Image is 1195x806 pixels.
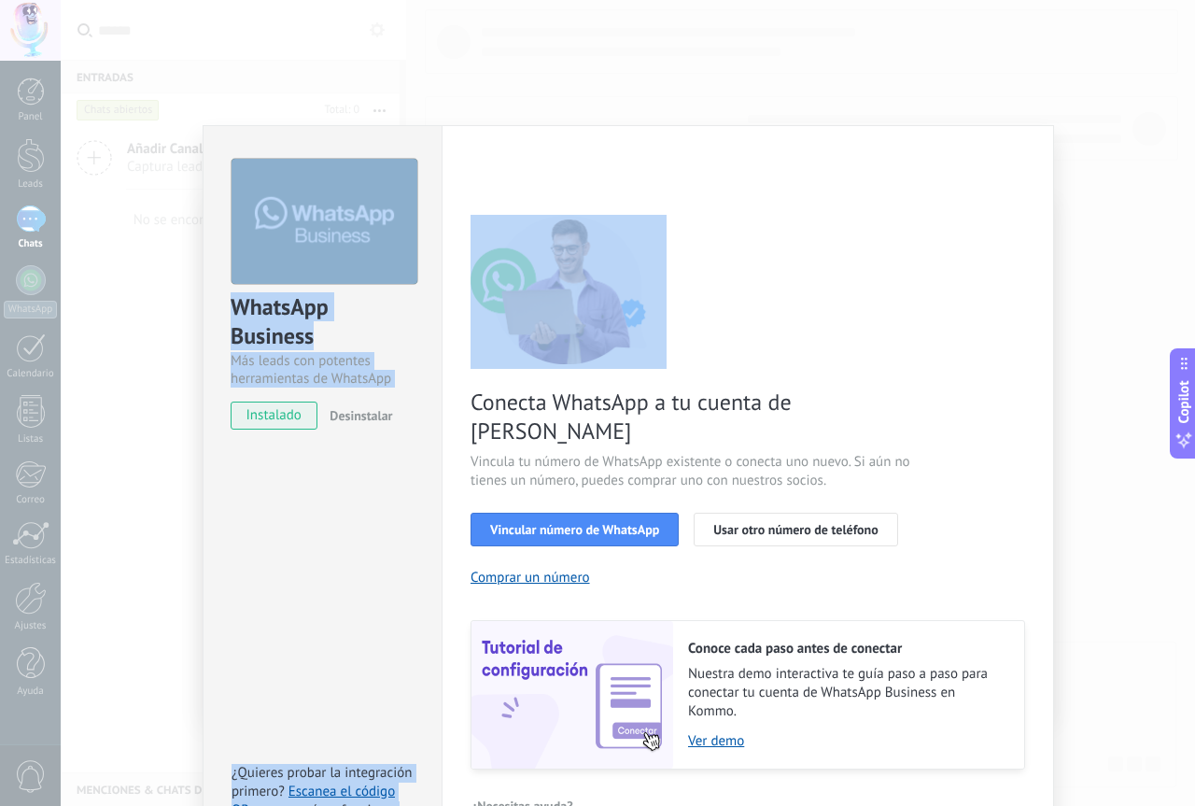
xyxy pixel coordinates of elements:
span: Nuestra demo interactiva te guía paso a paso para conectar tu cuenta de WhatsApp Business en Kommo. [688,665,1005,721]
span: Desinstalar [330,407,392,424]
img: connect number [471,215,667,364]
div: WhatsApp Business [231,292,415,352]
button: Desinstalar [322,402,392,430]
span: Conecta WhatsApp a tu cuenta de [PERSON_NAME] [471,388,915,445]
span: Vincular número de WhatsApp [490,523,659,536]
button: Vincular número de WhatsApp [471,513,679,546]
button: Usar otro número de teléfono [694,513,897,546]
span: Vincula tu número de WhatsApp existente o conecta uno nuevo. Si aún no tienes un número, puedes c... [471,453,915,490]
img: logo_main.png [232,159,417,285]
span: Usar otro número de teléfono [713,523,878,536]
button: Comprar un número [471,569,590,587]
span: Copilot [1174,380,1193,423]
span: instalado [232,402,316,430]
span: ¿Quieres probar la integración primero? [232,764,413,800]
h2: Conoce cada paso antes de conectar [688,640,1005,658]
a: Ver demo [688,732,1005,750]
div: Más leads con potentes herramientas de WhatsApp [231,352,415,388]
